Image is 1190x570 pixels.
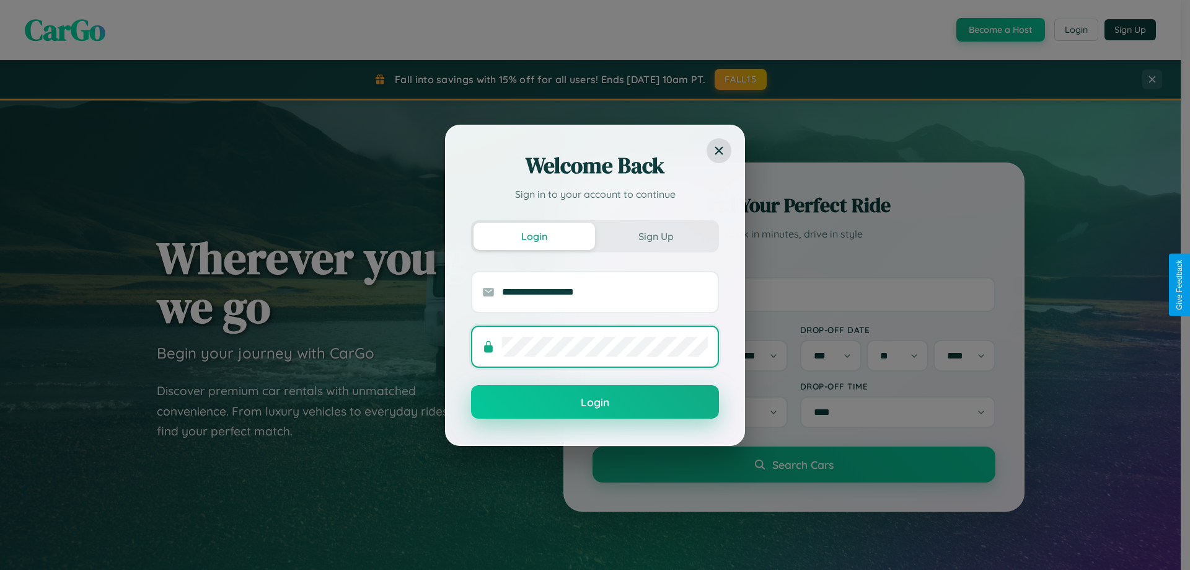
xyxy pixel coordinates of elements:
button: Login [474,223,595,250]
div: Give Feedback [1175,260,1184,310]
p: Sign in to your account to continue [471,187,719,202]
button: Login [471,385,719,419]
h2: Welcome Back [471,151,719,180]
button: Sign Up [595,223,716,250]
